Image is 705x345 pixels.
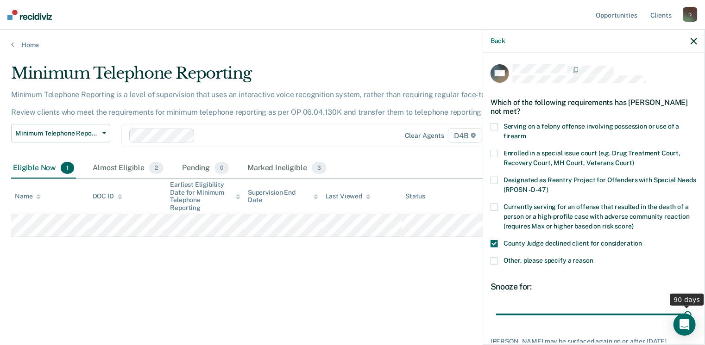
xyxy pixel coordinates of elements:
div: Almost Eligible [91,158,165,179]
span: D4B [448,128,482,143]
div: Marked Ineligible [245,158,328,179]
span: 0 [214,162,229,174]
div: Eligible Now [11,158,76,179]
div: Status [405,192,425,200]
span: 3 [312,162,327,174]
span: Enrolled in a special issue court (e.g. Drug Treatment Court, Recovery Court, MH Court, Veterans ... [504,149,680,166]
img: Recidiviz [7,10,52,20]
div: 90 days [670,294,704,306]
button: Back [491,37,505,45]
div: Pending [180,158,231,179]
div: Clear agents [405,132,444,140]
div: Last Viewed [326,192,371,200]
div: Name [15,192,41,200]
div: Snooze for: [491,282,697,292]
span: Minimum Telephone Reporting [15,129,99,137]
div: Minimum Telephone Reporting [11,64,540,90]
span: 1 [61,162,74,174]
span: Designated as Reentry Project for Offenders with Special Needs (RPOSN - D-47) [504,176,696,193]
span: 2 [149,162,164,174]
div: Supervision End Date [248,189,318,204]
a: Home [11,41,694,49]
div: DOC ID [93,192,122,200]
div: Which of the following requirements has [PERSON_NAME] not met? [491,91,697,123]
span: Serving on a felony offense involving possession or use of a firearm [504,123,680,140]
span: County Judge declined client for consideration [504,240,642,247]
p: Minimum Telephone Reporting is a level of supervision that uses an interactive voice recognition ... [11,90,536,117]
div: Open Intercom Messenger [674,314,696,336]
div: Earliest Eligibility Date for Minimum Telephone Reporting [170,181,240,212]
span: Currently serving for an offense that resulted in the death of a person or a high-profile case wi... [504,203,690,230]
span: Other, please specify a reason [504,257,593,264]
div: D [683,7,698,22]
